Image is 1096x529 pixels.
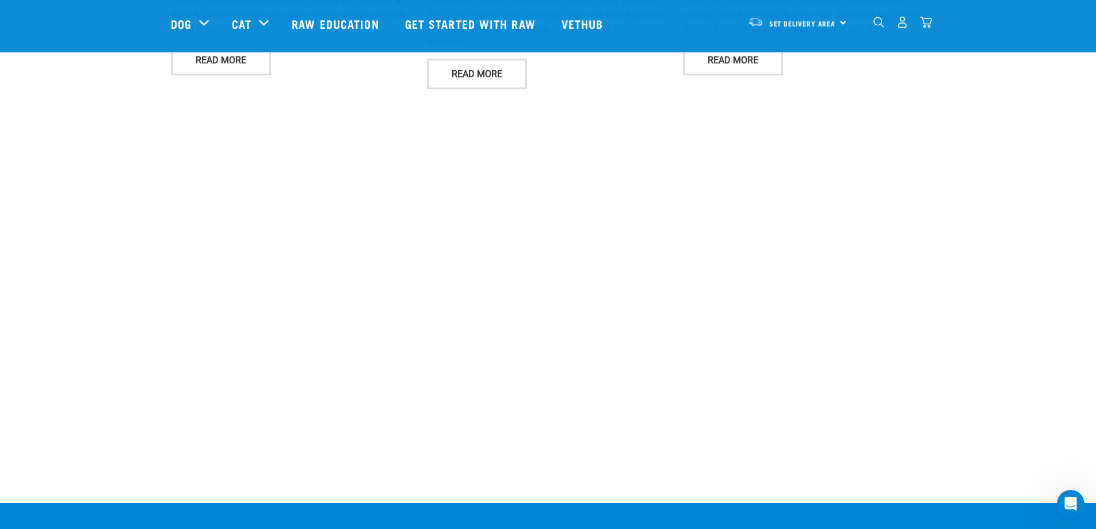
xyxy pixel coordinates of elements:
[280,1,393,47] a: Raw Education
[683,45,783,75] a: Read More
[171,45,271,75] a: Read More
[232,15,251,32] a: Cat
[769,21,836,25] span: Set Delivery Area
[394,1,550,47] a: Get started with Raw
[1057,490,1084,517] iframe: Intercom live chat
[550,1,618,47] a: Vethub
[748,17,763,27] img: van-moving.png
[873,17,884,28] img: home-icon-1@2x.png
[896,16,908,28] img: user.png
[920,16,932,28] img: home-icon@2x.png
[427,59,527,89] a: Read More
[171,15,192,32] a: Dog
